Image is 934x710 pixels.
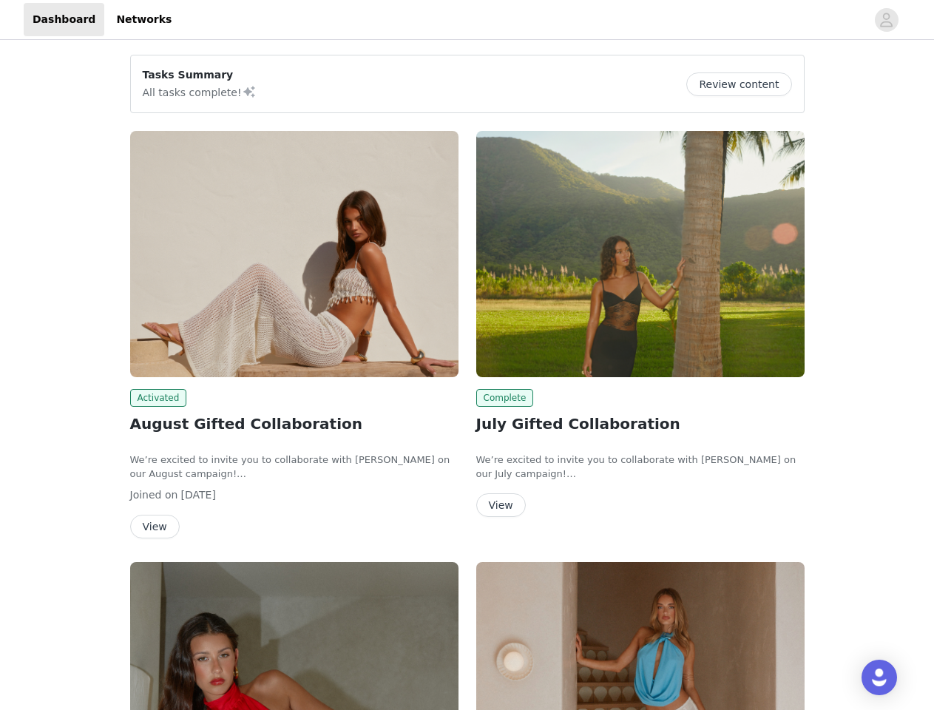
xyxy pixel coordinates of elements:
[130,389,187,407] span: Activated
[879,8,893,32] div: avatar
[476,453,805,481] p: We’re excited to invite you to collaborate with [PERSON_NAME] on our July campaign!
[130,413,458,435] h2: August Gifted Collaboration
[130,453,458,481] p: We’re excited to invite you to collaborate with [PERSON_NAME] on our August campaign!
[107,3,180,36] a: Networks
[130,521,180,532] a: View
[143,67,257,83] p: Tasks Summary
[686,72,791,96] button: Review content
[130,515,180,538] button: View
[181,489,216,501] span: [DATE]
[130,131,458,377] img: Peppermayo USA
[130,489,178,501] span: Joined on
[476,131,805,377] img: Peppermayo USA
[24,3,104,36] a: Dashboard
[143,83,257,101] p: All tasks complete!
[476,389,534,407] span: Complete
[476,493,526,517] button: View
[476,413,805,435] h2: July Gifted Collaboration
[476,500,526,511] a: View
[862,660,897,695] div: Open Intercom Messenger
